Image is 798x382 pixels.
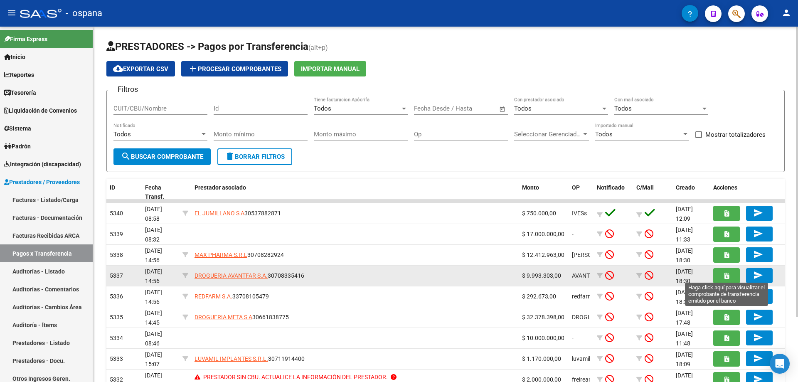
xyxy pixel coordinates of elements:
[4,88,36,97] span: Tesorería
[308,44,328,52] span: (alt+p)
[4,106,77,115] span: Liquidación de Convenios
[676,351,693,367] span: [DATE] 18:09
[676,289,693,305] span: [DATE] 18:30
[301,65,360,73] span: Importar Manual
[195,314,289,320] span: 30661838775
[142,179,179,206] datatable-header-cell: Fecha Transf.
[195,251,247,258] span: MAX PHARMA S.R.L
[572,314,610,320] span: DROGUEMETA
[522,231,564,237] span: $ 17.000.000,00
[4,124,31,133] span: Sistema
[519,179,569,206] datatable-header-cell: Monto
[195,293,269,300] span: 33708105479
[572,293,593,300] span: redfarm
[522,335,564,341] span: $ 10.000.000,00
[145,289,162,305] span: [DATE] 14:56
[781,8,791,18] mat-icon: person
[195,355,268,362] span: LUVAMIL IMPLANTES S.R.L.
[676,268,693,284] span: [DATE] 18:30
[522,293,556,300] span: $ 292.673,00
[676,206,693,222] span: [DATE] 12:09
[4,52,25,62] span: Inicio
[713,184,737,191] span: Acciones
[113,64,123,74] mat-icon: cloud_download
[676,184,695,191] span: Creado
[514,105,532,112] span: Todos
[110,184,115,191] span: ID
[414,105,448,112] input: Fecha inicio
[145,351,162,367] span: [DATE] 15:07
[636,184,654,191] span: C/Mail
[110,251,123,258] span: 5338
[572,184,580,191] span: OP
[514,131,581,138] span: Seleccionar Gerenciador
[455,105,495,112] input: Fecha fin
[572,251,616,258] span: [PERSON_NAME]
[753,229,763,239] mat-icon: send
[145,227,162,243] span: [DATE] 08:32
[572,335,574,341] span: -
[705,130,766,140] span: Mostrar totalizadores
[110,231,123,237] span: 5339
[676,227,693,243] span: [DATE] 11:33
[597,184,625,191] span: Notificado
[522,355,561,362] span: $ 1.170.000,00
[710,179,785,206] datatable-header-cell: Acciones
[195,293,232,300] span: REDFARM S.A.
[614,105,632,112] span: Todos
[594,179,633,206] datatable-header-cell: Notificado
[217,148,292,165] button: Borrar Filtros
[225,153,285,160] span: Borrar Filtros
[522,184,539,191] span: Monto
[294,61,366,76] button: Importar Manual
[195,272,268,279] span: DROGUERIA AVANTFAR S.A.
[145,184,164,200] span: Fecha Transf.
[110,272,123,279] span: 5337
[753,333,763,343] mat-icon: send
[676,330,693,347] span: [DATE] 11:48
[110,210,123,217] span: 5340
[569,179,594,206] datatable-header-cell: OP
[195,355,305,362] span: 30711914400
[4,70,34,79] span: Reportes
[753,249,763,259] mat-icon: send
[113,65,168,73] span: Exportar CSV
[753,270,763,280] mat-icon: send
[4,160,81,169] span: Integración (discapacidad)
[4,142,31,151] span: Padrón
[188,64,198,74] mat-icon: add
[572,272,600,279] span: AVANTFAR
[753,312,763,322] mat-icon: send
[195,314,252,320] span: DROGUERIA META S A
[572,355,590,362] span: luvamil
[106,179,142,206] datatable-header-cell: ID
[595,131,613,138] span: Todos
[633,179,672,206] datatable-header-cell: C/Mail
[106,61,175,76] button: Exportar CSV
[676,247,693,264] span: [DATE] 18:30
[753,208,763,218] mat-icon: send
[121,153,203,160] span: Buscar Comprobante
[110,314,123,320] span: 5335
[195,272,304,279] span: 30708335416
[4,177,80,187] span: Prestadores / Proveedores
[110,293,123,300] span: 5336
[498,104,507,114] button: Open calendar
[522,314,564,320] span: $ 32.378.398,00
[770,354,790,374] div: Open Intercom Messenger
[522,251,564,258] span: $ 12.412.963,00
[572,231,574,237] span: -
[113,84,142,95] h3: Filtros
[145,206,162,222] span: [DATE] 08:58
[113,148,211,165] button: Buscar Comprobante
[195,251,284,258] span: 30708282924
[4,35,47,44] span: Firma Express
[203,372,388,382] p: PRESTADOR SIN CBU. ACTUALICE LA INFORMACIÓN DEL PRESTADOR.
[314,105,331,112] span: Todos
[225,151,235,161] mat-icon: delete
[522,210,556,217] span: $ 750.000,00
[672,179,710,206] datatable-header-cell: Creado
[522,272,561,279] span: $ 9.993.303,00
[191,179,519,206] datatable-header-cell: Prestador asociado
[66,4,102,22] span: - ospana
